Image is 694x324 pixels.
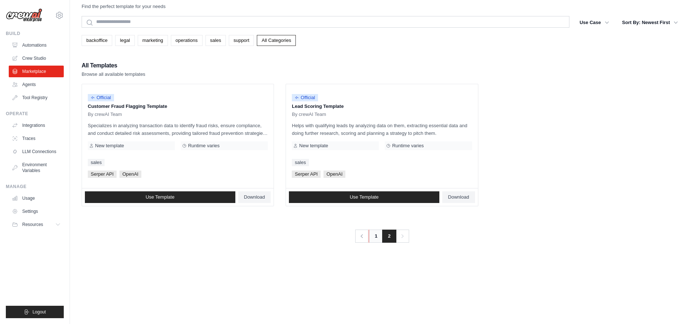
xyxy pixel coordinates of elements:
p: Browse all available templates [82,71,145,78]
a: Integrations [9,120,64,131]
a: Tool Registry [9,92,64,104]
a: 1 [369,230,383,243]
p: Helps with qualifying leads by analyzing data on them, extracting essential data and doing furthe... [292,122,472,137]
span: Runtime varies [392,143,424,149]
span: Download [244,194,265,200]
span: Logout [32,309,46,315]
button: Sort By: Newest First [618,16,682,29]
a: support [229,35,254,46]
img: Logo [6,8,42,22]
a: Use Template [85,191,235,203]
span: Runtime varies [188,143,220,149]
nav: Pagination [355,230,409,243]
span: Serper API [292,171,321,178]
a: sales [205,35,226,46]
button: Logout [6,306,64,318]
span: New template [95,143,124,149]
span: Serper API [88,171,117,178]
span: 2 [382,230,396,243]
p: Find the perfect template for your needs [82,3,166,10]
span: OpenAI [119,171,141,178]
div: Manage [6,184,64,190]
a: marketing [138,35,168,46]
a: sales [292,159,309,166]
div: Operate [6,111,64,117]
a: Use Template [289,191,439,203]
div: Build [6,31,64,36]
a: Marketplace [9,66,64,77]
p: Customer Fraud Flagging Template [88,103,268,110]
span: OpenAI [324,171,345,178]
span: Use Template [146,194,175,200]
a: Usage [9,192,64,204]
h2: All Templates [82,60,145,71]
a: All Categories [257,35,296,46]
p: Lead Scoring Template [292,103,472,110]
a: sales [88,159,105,166]
a: LLM Connections [9,146,64,157]
button: Resources [9,219,64,230]
span: New template [299,143,328,149]
span: Download [448,194,469,200]
span: By crewAI Team [292,112,326,117]
a: Download [238,191,271,203]
button: Use Case [575,16,613,29]
a: Agents [9,79,64,90]
a: operations [171,35,203,46]
span: Use Template [350,194,379,200]
a: backoffice [82,35,112,46]
a: legal [115,35,134,46]
span: Resources [22,222,43,227]
span: Official [292,94,318,101]
a: Automations [9,39,64,51]
a: Crew Studio [9,52,64,64]
a: Environment Variables [9,159,64,176]
span: By crewAI Team [88,112,122,117]
p: Specializes in analyzing transaction data to identify fraud risks, ensure compliance, and conduct... [88,122,268,137]
a: Download [442,191,475,203]
span: Official [88,94,114,101]
a: Traces [9,133,64,144]
a: Settings [9,206,64,217]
